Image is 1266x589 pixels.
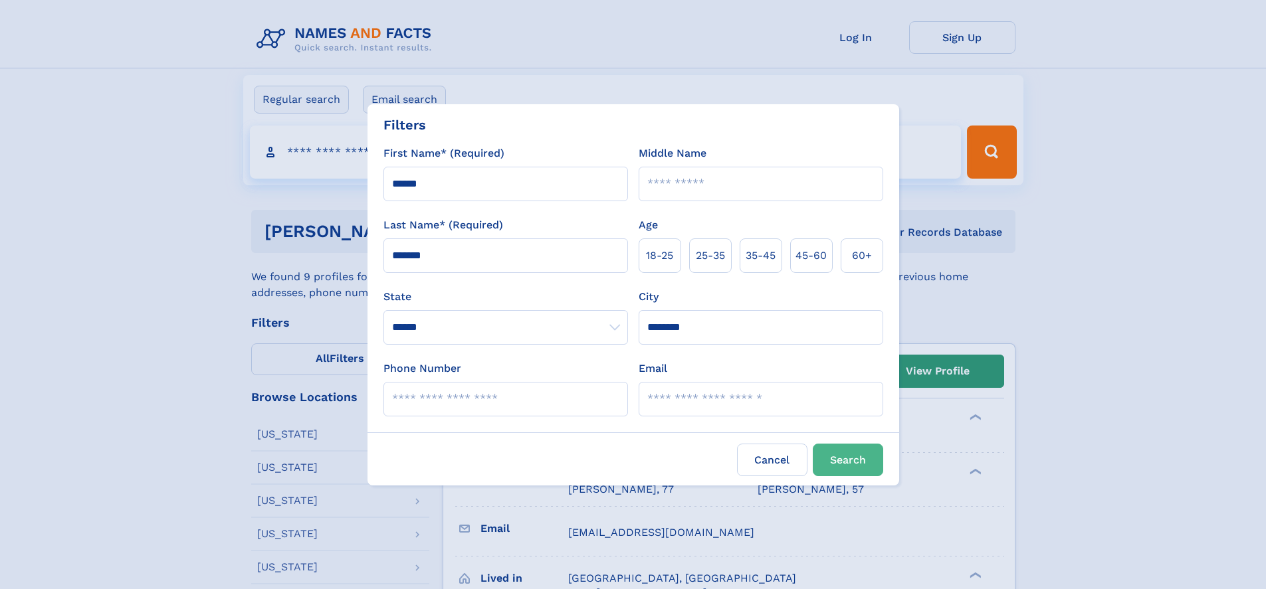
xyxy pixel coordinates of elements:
[383,145,504,161] label: First Name* (Required)
[383,361,461,377] label: Phone Number
[795,248,827,264] span: 45‑60
[639,217,658,233] label: Age
[746,248,776,264] span: 35‑45
[639,361,667,377] label: Email
[383,115,426,135] div: Filters
[852,248,872,264] span: 60+
[696,248,725,264] span: 25‑35
[639,145,706,161] label: Middle Name
[646,248,673,264] span: 18‑25
[813,444,883,476] button: Search
[383,289,628,305] label: State
[383,217,503,233] label: Last Name* (Required)
[737,444,807,476] label: Cancel
[639,289,659,305] label: City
